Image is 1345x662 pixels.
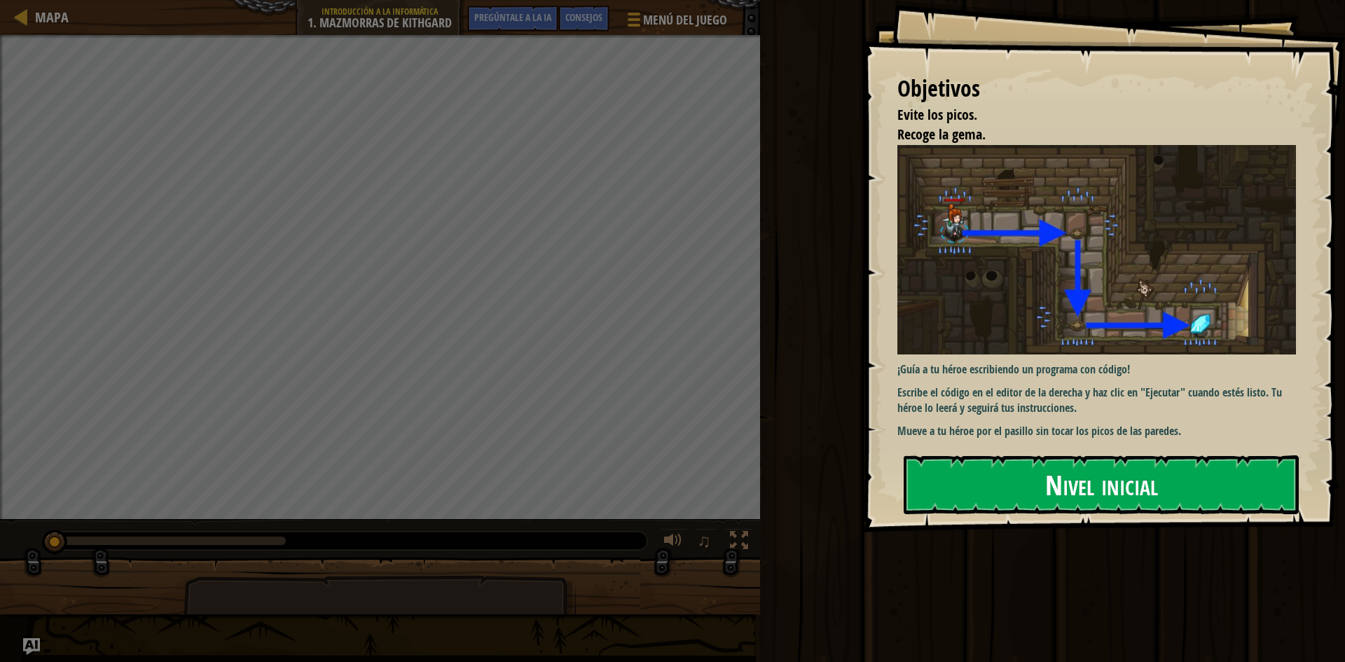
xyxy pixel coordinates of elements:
[28,8,69,27] a: Mapa
[659,528,687,557] button: Ajustar el volumen
[897,145,1306,354] img: Mazmorras de Kithgard
[23,638,40,655] button: Pregúntale a la IA
[897,385,1282,416] font: Escribe el código en el editor de la derecha y haz clic en "Ejecutar" cuando estés listo. Tu héro...
[880,125,1292,145] li: Recoge la gema.
[880,105,1292,125] li: Evite los picos.
[474,11,551,24] font: Pregúntale a la IA
[897,361,1130,377] font: ¡Guía a tu héroe escribiendo un programa con código!
[694,528,718,557] button: ♫
[643,11,727,29] font: Menú del juego
[897,125,986,144] font: Recoge la gema.
[565,11,602,24] font: Consejos
[697,530,711,551] font: ♫
[897,105,977,124] font: Evite los picos.
[35,8,69,27] font: Mapa
[467,6,558,32] button: Pregúntale a la IA
[897,423,1181,439] font: Mueve a tu héroe por el pasillo sin tocar los picos de las paredes.
[904,455,1299,514] button: Nivel inicial
[616,6,736,39] button: Menú del juego
[725,528,753,557] button: Cambiar a pantalla completa
[1045,465,1158,503] font: Nivel inicial
[897,73,980,104] font: Objetivos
